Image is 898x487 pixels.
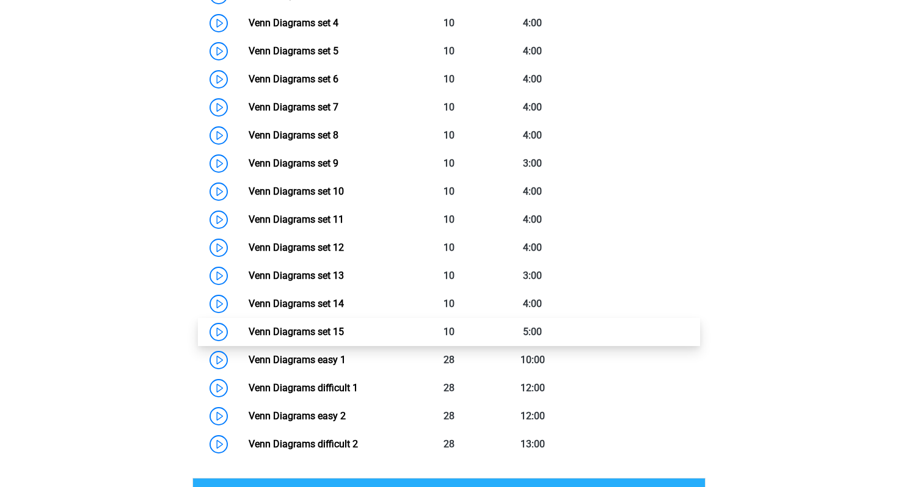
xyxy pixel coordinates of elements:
[249,354,346,366] a: Venn Diagrams easy 1
[249,101,338,113] a: Venn Diagrams set 7
[249,17,338,29] a: Venn Diagrams set 4
[249,270,344,281] a: Venn Diagrams set 13
[249,382,358,394] a: Venn Diagrams difficult 1
[249,73,338,85] a: Venn Diagrams set 6
[249,298,344,309] a: Venn Diagrams set 14
[249,438,358,450] a: Venn Diagrams difficult 2
[249,410,346,422] a: Venn Diagrams easy 2
[249,242,344,253] a: Venn Diagrams set 12
[249,326,344,337] a: Venn Diagrams set 15
[249,214,344,225] a: Venn Diagrams set 11
[249,186,344,197] a: Venn Diagrams set 10
[249,45,338,57] a: Venn Diagrams set 5
[249,129,338,141] a: Venn Diagrams set 8
[249,157,338,169] a: Venn Diagrams set 9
